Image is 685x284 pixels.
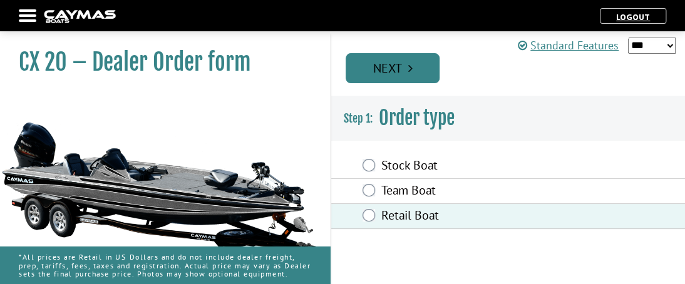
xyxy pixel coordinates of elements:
label: Team Boat [381,183,564,201]
ul: Pagination [343,51,685,83]
p: *All prices are Retail in US Dollars and do not include dealer freight, prep, tariffs, fees, taxe... [19,246,311,284]
h1: CX 20 – Dealer Order form [19,48,299,76]
img: caymas-dealer-connect-2ed40d3bc7270c1d8d7ffb4b79bf05adc795679939227970def78ec6f6c03838.gif [44,10,116,23]
a: Next [346,53,440,83]
label: Retail Boat [381,208,564,226]
a: Standard Features [518,37,619,54]
label: Stock Boat [381,158,564,176]
h3: Order type [331,95,685,141]
a: Logout [610,11,656,23]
